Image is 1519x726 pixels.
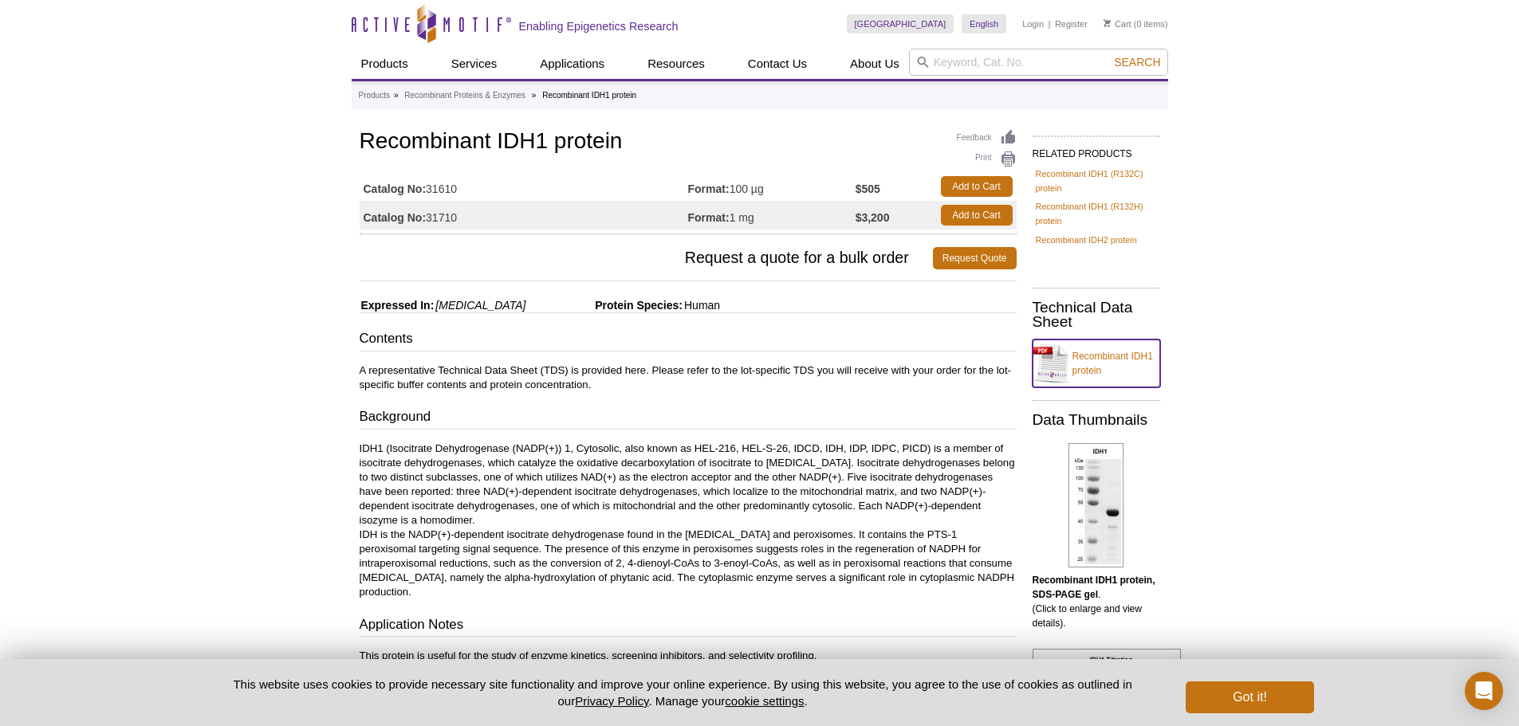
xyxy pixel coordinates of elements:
a: English [962,14,1006,33]
b: Recombinant IDH1 protein, SDS-PAGE gel [1033,575,1155,600]
a: Add to Cart [941,176,1013,197]
li: » [394,91,399,100]
h2: Enabling Epigenetics Research [519,19,679,33]
a: Recombinant Proteins & Enzymes [404,88,525,103]
td: 31710 [360,201,688,230]
h2: RELATED PRODUCTS [1033,135,1160,164]
button: Search [1109,55,1165,69]
a: Print [957,151,1017,168]
button: Got it! [1186,681,1313,713]
h3: Contents [360,329,1017,351]
a: Services [442,49,507,79]
a: Register [1055,18,1088,29]
strong: Catalog No: [364,182,427,196]
li: (0 items) [1104,14,1168,33]
strong: Catalog No: [364,210,427,225]
p: . (Click to enlarge and view details). [1033,573,1160,630]
p: A representative Technical Data Sheet (TDS) is provided here. Please refer to the lot-specific TD... [360,363,1017,392]
input: Keyword, Cat. No. [909,49,1168,76]
a: Request Quote [933,247,1017,269]
a: About Us [840,49,909,79]
a: Recombinant IDH1 (R132C) protein [1036,167,1157,195]
img: Recombinant IDH1 protein, SDS-PAGE gel. [1068,443,1124,567]
li: | [1049,14,1051,33]
i: [MEDICAL_DATA] [435,299,525,312]
button: cookie settings [725,694,804,708]
a: Applications [530,49,614,79]
h2: Technical Data Sheet [1033,300,1160,329]
a: Login [1022,18,1044,29]
li: » [532,91,537,100]
p: IDH1 (Isocitrate Dehydrogenase (NADP(+)) 1, Cytosolic, also known as HEL-216, HEL-S-26, IDCD, IDH... [360,441,1017,599]
h2: Data Thumbnails [1033,413,1160,427]
a: Resources [638,49,714,79]
span: Search [1114,56,1160,69]
strong: Format: [688,182,730,196]
a: Products [352,49,418,79]
img: Your Cart [1104,19,1111,27]
span: Human [683,299,720,312]
strong: Format: [688,210,730,225]
a: Cart [1104,18,1131,29]
span: Request a quote for a bulk order [360,247,933,269]
p: This website uses cookies to provide necessary site functionality and improve your online experie... [206,676,1160,709]
td: 100 µg [688,172,856,201]
div: Open Intercom Messenger [1465,672,1503,710]
a: Recombinant IDH2 protein [1036,233,1137,247]
h1: Recombinant IDH1 protein [360,129,1017,156]
a: [GEOGRAPHIC_DATA] [847,14,954,33]
a: Products [359,88,390,103]
p: This protein is useful for the study of enzyme kinetics, screening inhibitors, and selectivity pr... [360,649,1017,663]
a: Recombinant IDH1 protein [1033,339,1160,387]
td: 1 mg [688,201,856,230]
a: Recombinant IDH1 (R132H) protein [1036,199,1157,228]
a: Contact Us [738,49,817,79]
span: Expressed In: [360,299,435,312]
a: Privacy Policy [575,694,648,708]
a: Add to Cart [941,205,1013,226]
td: 31610 [360,172,688,201]
strong: $505 [856,182,880,196]
span: Protein Species: [529,299,683,312]
h3: Background [360,407,1017,430]
h3: Application Notes [360,615,1017,638]
a: Feedback [957,129,1017,147]
li: Recombinant IDH1 protein [542,91,636,100]
strong: $3,200 [856,210,890,225]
